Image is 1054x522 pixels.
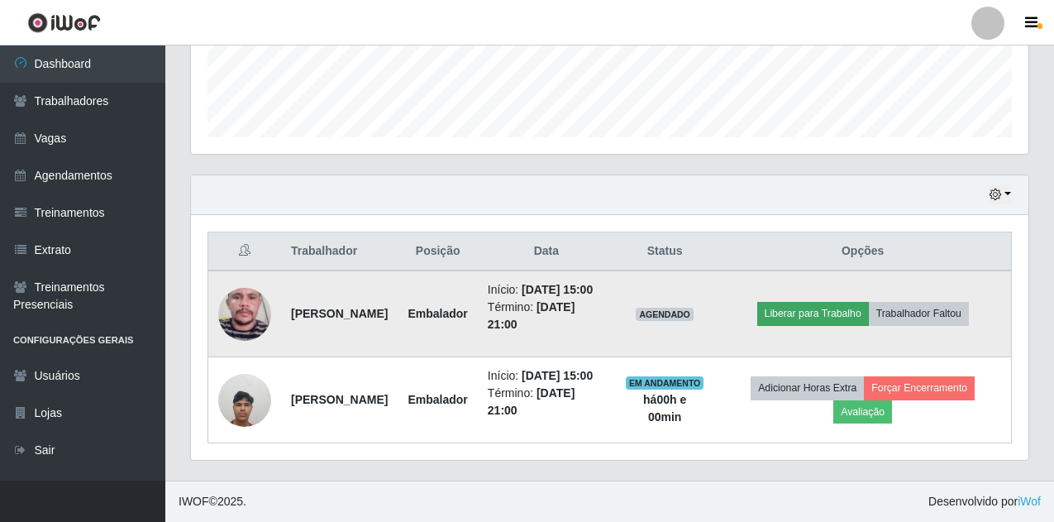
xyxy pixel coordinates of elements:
li: Término: [488,299,605,333]
time: [DATE] 15:00 [522,369,593,382]
th: Posição [398,232,477,271]
img: 1747505561026.jpeg [218,267,271,362]
span: IWOF [179,495,209,508]
button: Forçar Encerramento [864,376,975,400]
span: AGENDADO [636,308,694,321]
span: EM ANDAMENTO [626,376,704,390]
strong: Embalador [408,307,467,320]
th: Status [615,232,714,271]
th: Opções [714,232,1011,271]
time: [DATE] 15:00 [522,283,593,296]
strong: [PERSON_NAME] [291,393,388,406]
strong: [PERSON_NAME] [291,307,388,320]
button: Liberar para Trabalho [757,302,869,325]
button: Avaliação [833,400,892,424]
a: iWof [1018,495,1041,508]
th: Trabalhador [281,232,398,271]
li: Término: [488,385,605,419]
img: CoreUI Logo [27,12,101,33]
li: Início: [488,281,605,299]
button: Trabalhador Faltou [869,302,969,325]
span: © 2025 . [179,493,246,510]
img: 1753651273548.jpeg [218,365,271,435]
li: Início: [488,367,605,385]
strong: Embalador [408,393,467,406]
th: Data [478,232,615,271]
strong: há 00 h e 00 min [643,393,686,424]
span: Desenvolvido por [928,493,1041,510]
button: Adicionar Horas Extra [751,376,864,400]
